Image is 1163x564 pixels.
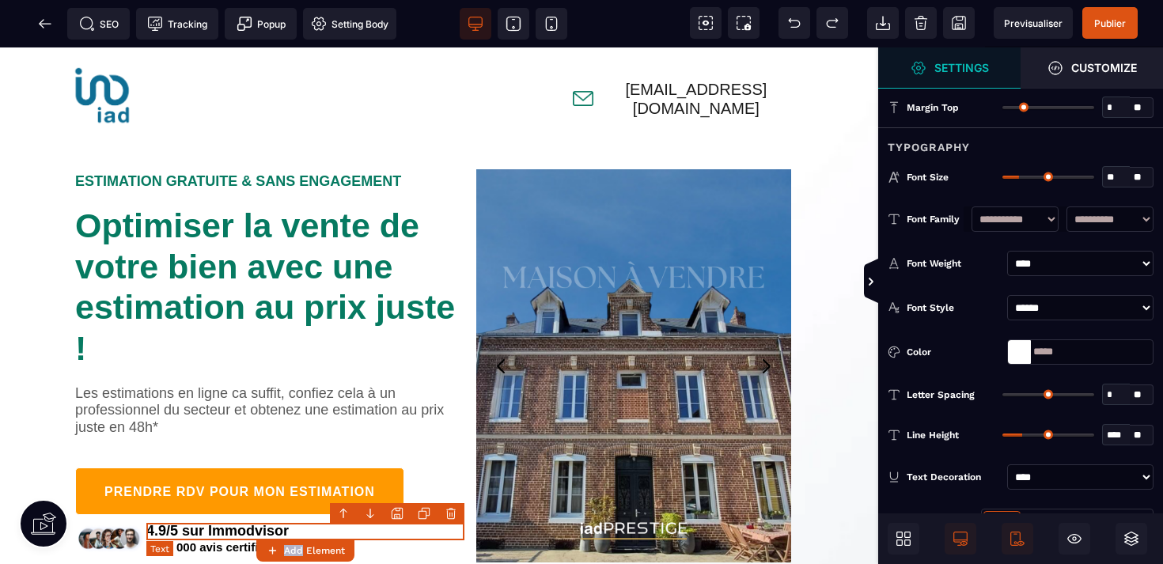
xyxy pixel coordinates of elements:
[907,429,959,441] span: Line Height
[690,7,722,39] span: View components
[907,171,949,184] span: Font Size
[907,256,1001,271] div: Font Weight
[147,16,207,32] span: Tracking
[907,388,975,401] span: Letter Spacing
[1059,523,1090,555] span: Hide/Show Block
[476,122,791,515] img: 2.png
[75,420,404,467] button: PRENDRE RDV POUR MON ESTIMATION
[573,41,593,62] img: 6277972ecaf7087c9a37a0042e9513a0_enveloppe.png
[1021,47,1163,89] span: Open Style Manager
[994,7,1073,39] span: Preview
[237,16,286,32] span: Popup
[63,16,142,83] img: 3aa69a780892760794df732b2c02ef83_Logo_iad.png
[1002,523,1033,555] span: Mobile Only
[728,7,760,39] span: Screenshot
[256,539,354,562] button: Add Element
[480,300,521,341] button: Previous slide
[311,16,388,32] span: Setting Body
[1094,17,1126,29] span: Publier
[907,469,1001,485] div: Text Decoration
[746,300,787,341] button: Next slide
[1071,62,1137,74] strong: Customize
[1004,17,1063,29] span: Previsualiser
[79,16,119,32] span: SEO
[888,523,919,555] span: Open Blocks
[75,475,146,507] img: 7ce4f1d884bec3e3122cfe95a8df0004_rating.png
[907,101,959,114] span: Margin Top
[934,62,989,74] strong: Settings
[945,523,976,555] span: Desktop Only
[907,300,1001,316] div: Font Style
[907,344,1001,360] div: Color
[878,47,1021,89] span: Settings
[1116,523,1147,555] span: Open Layers
[593,32,799,70] text: [EMAIL_ADDRESS][DOMAIN_NAME]
[878,127,1163,157] div: Typography
[284,545,345,556] strong: Add Element
[75,338,464,389] text: Les estimations en ligne ca suffit, confiez cela à un professionnel du secteur et obtenez une est...
[907,211,964,227] div: Font Family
